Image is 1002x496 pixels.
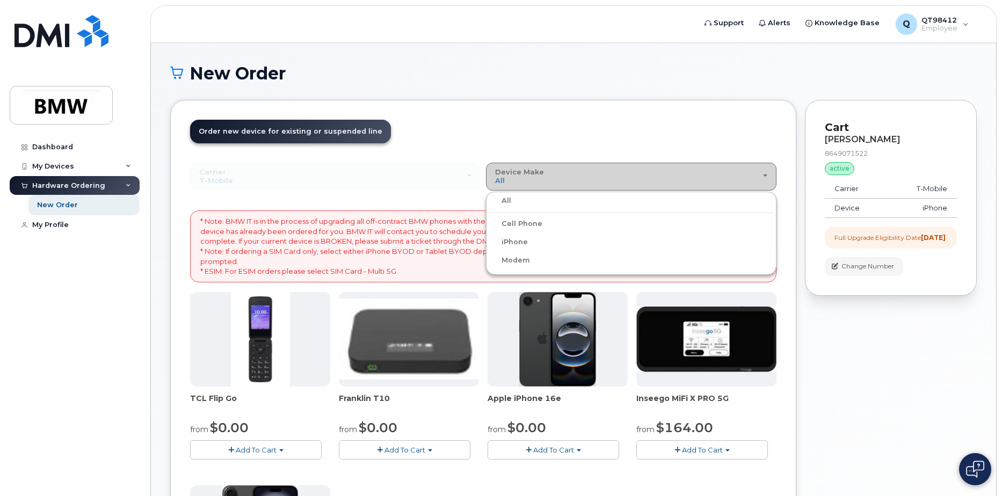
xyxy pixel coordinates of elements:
[199,127,382,135] span: Order new device for existing or suspended line
[768,18,790,28] span: Alerts
[825,149,957,158] div: 8649071522
[887,179,957,199] td: T-Mobile
[636,307,776,372] img: cut_small_inseego_5G.jpg
[339,393,479,414] div: Franklin T10
[714,18,744,28] span: Support
[921,16,957,24] span: QT98412
[507,420,546,435] span: $0.00
[825,257,903,276] button: Change Number
[751,12,798,34] a: Alerts
[825,120,957,135] p: Cart
[190,393,330,414] div: TCL Flip Go
[825,135,957,144] div: [PERSON_NAME]
[903,18,910,31] span: Q
[231,292,290,386] img: TCL_FLIP_MODE.jpg
[636,440,768,459] button: Add To Cart
[921,24,957,33] span: Employee
[384,446,425,454] span: Add To Cart
[519,292,597,386] img: iphone16e.png
[339,298,479,380] img: t10.jpg
[489,217,542,230] label: Cell Phone
[200,216,766,276] p: * Note: BMW IT is in the process of upgrading all off-contract BMW phones with the all-new iPhone...
[236,446,277,454] span: Add To Cart
[489,236,528,249] label: iPhone
[834,233,946,242] div: Full Upgrade Eligibility Date
[966,461,984,478] img: Open chat
[841,261,894,271] span: Change Number
[815,18,880,28] span: Knowledge Base
[488,440,619,459] button: Add To Cart
[339,440,470,459] button: Add To Cart
[170,64,977,83] h1: New Order
[486,163,776,191] button: Device Make All
[682,446,723,454] span: Add To Cart
[339,425,357,434] small: from
[495,176,505,185] span: All
[495,167,544,176] span: Device Make
[825,162,854,175] div: active
[488,425,506,434] small: from
[656,420,713,435] span: $164.00
[359,420,397,435] span: $0.00
[190,425,208,434] small: from
[210,420,249,435] span: $0.00
[636,425,655,434] small: from
[489,194,511,207] label: All
[533,446,574,454] span: Add To Cart
[825,199,887,218] td: Device
[488,393,628,414] div: Apple iPhone 16e
[190,440,322,459] button: Add To Cart
[888,13,976,35] div: QT98412
[489,254,530,267] label: Modem
[921,234,946,242] strong: [DATE]
[798,12,887,34] a: Knowledge Base
[825,179,887,199] td: Carrier
[636,393,776,414] div: Inseego MiFi X PRO 5G
[887,199,957,218] td: iPhone
[697,12,751,34] a: Support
